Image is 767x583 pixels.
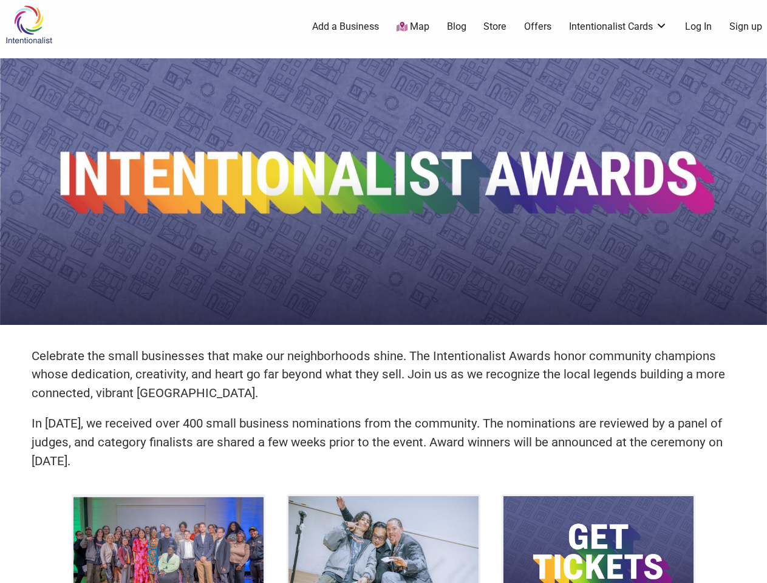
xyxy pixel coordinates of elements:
[447,20,466,33] a: Blog
[569,20,667,33] a: Intentionalist Cards
[524,20,551,33] a: Offers
[685,20,712,33] a: Log In
[32,414,736,470] p: In [DATE], we received over 400 small business nominations from the community. The nominations ar...
[32,347,736,403] p: Celebrate the small businesses that make our neighborhoods shine. The Intentionalist Awards honor...
[483,20,506,33] a: Store
[397,20,429,34] a: Map
[729,20,762,33] a: Sign up
[312,20,379,33] a: Add a Business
